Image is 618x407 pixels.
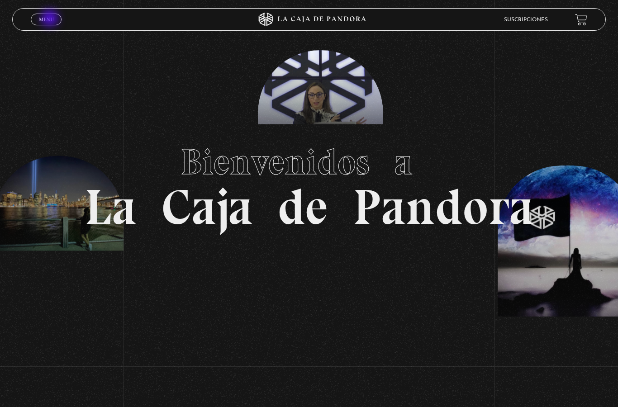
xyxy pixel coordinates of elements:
a: View your shopping cart [575,14,587,26]
span: Cerrar [36,24,57,31]
a: Suscripciones [504,17,548,23]
span: Bienvenidos a [181,140,437,184]
span: Menu [39,17,54,22]
h1: La Caja de Pandora [85,133,534,232]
